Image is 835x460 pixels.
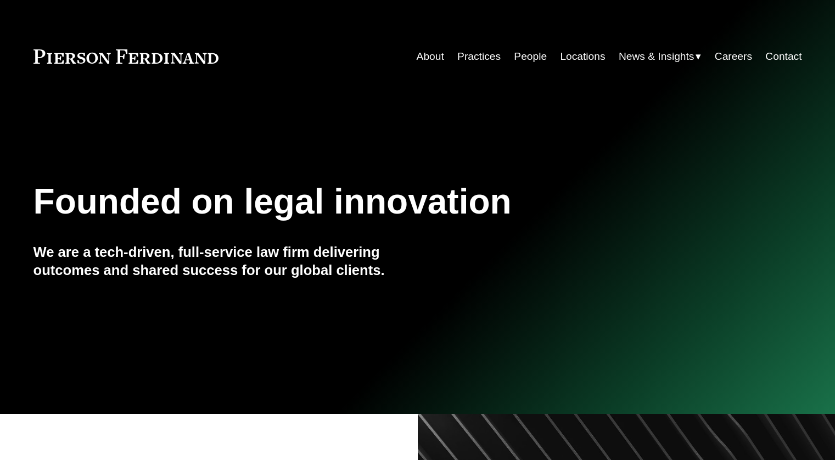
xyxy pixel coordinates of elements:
[514,46,547,67] a: People
[417,46,444,67] a: About
[715,46,752,67] a: Careers
[619,46,702,67] a: folder dropdown
[560,46,605,67] a: Locations
[33,182,674,222] h1: Founded on legal innovation
[33,243,418,279] h4: We are a tech-driven, full-service law firm delivering outcomes and shared success for our global...
[619,47,694,66] span: News & Insights
[457,46,501,67] a: Practices
[765,46,802,67] a: Contact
